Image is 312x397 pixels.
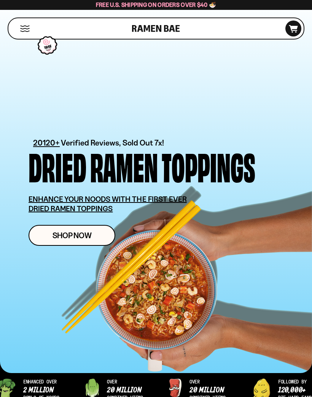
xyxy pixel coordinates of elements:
span: Shop Now [53,231,92,239]
span: Free U.S. Shipping on Orders over $40 🍜 [96,1,216,8]
u: ENHANCE YOUR NOODS WITH THE FIRST EVER DRIED RAMEN TOPPINGS [29,195,187,213]
span: Verified Reviews, Sold Out 7x! [61,138,164,147]
div: Ramen [90,149,158,183]
span: 20120+ [33,137,60,149]
div: Toppings [162,149,255,183]
a: Shop Now [29,225,115,246]
button: Mobile Menu Trigger [20,25,30,32]
div: Dried [29,149,86,183]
